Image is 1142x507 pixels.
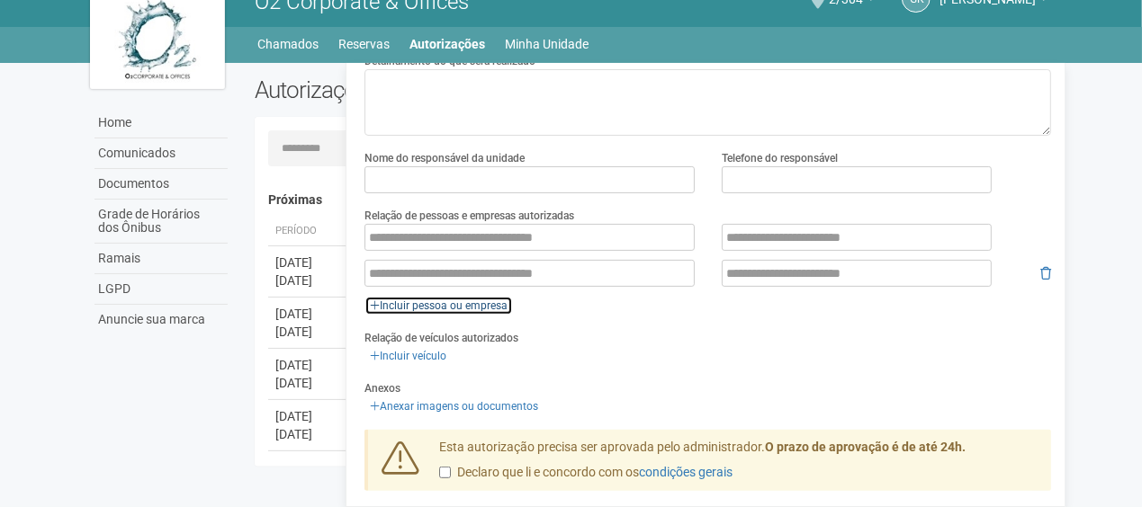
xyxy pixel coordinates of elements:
label: Relação de pessoas e empresas autorizadas [364,208,574,224]
label: Telefone do responsável [722,150,838,166]
div: [DATE] [275,305,342,323]
div: [DATE] [275,253,342,271]
input: Declaro que li e concordo com oscondições gerais [439,467,451,478]
a: Documentos [94,169,228,200]
a: Autorizações [410,31,486,57]
a: condições gerais [639,465,733,479]
strong: O prazo de aprovação é de até 24h. [765,440,966,454]
div: Esta autorização precisa ser aprovada pelo administrador. [426,439,1052,491]
div: [DATE] [275,374,342,392]
h2: Autorizações [255,76,640,103]
a: Ramais [94,244,228,274]
i: Remover [1040,267,1051,280]
a: Anexar imagens ou documentos [364,396,544,416]
div: [DATE] [275,425,342,443]
h4: Próximas [268,193,1039,207]
a: Reservas [339,31,391,57]
label: Relação de veículos autorizados [364,330,518,346]
label: Nome do responsável da unidade [364,150,525,166]
a: Grade de Horários dos Ônibus [94,200,228,244]
a: Home [94,108,228,138]
label: Declaro que li e concordo com os [439,464,733,482]
a: Minha Unidade [506,31,589,57]
div: [DATE] [275,407,342,425]
a: LGPD [94,274,228,305]
label: Anexos [364,380,400,396]
div: [DATE] [275,356,342,374]
div: [DATE] [275,323,342,341]
th: Período [268,217,349,246]
a: Comunicados [94,138,228,169]
div: [DATE] [275,271,342,289]
a: Anuncie sua marca [94,305,228,334]
a: Incluir veículo [364,346,452,366]
a: Chamados [258,31,319,57]
a: Incluir pessoa ou empresa [364,296,513,316]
